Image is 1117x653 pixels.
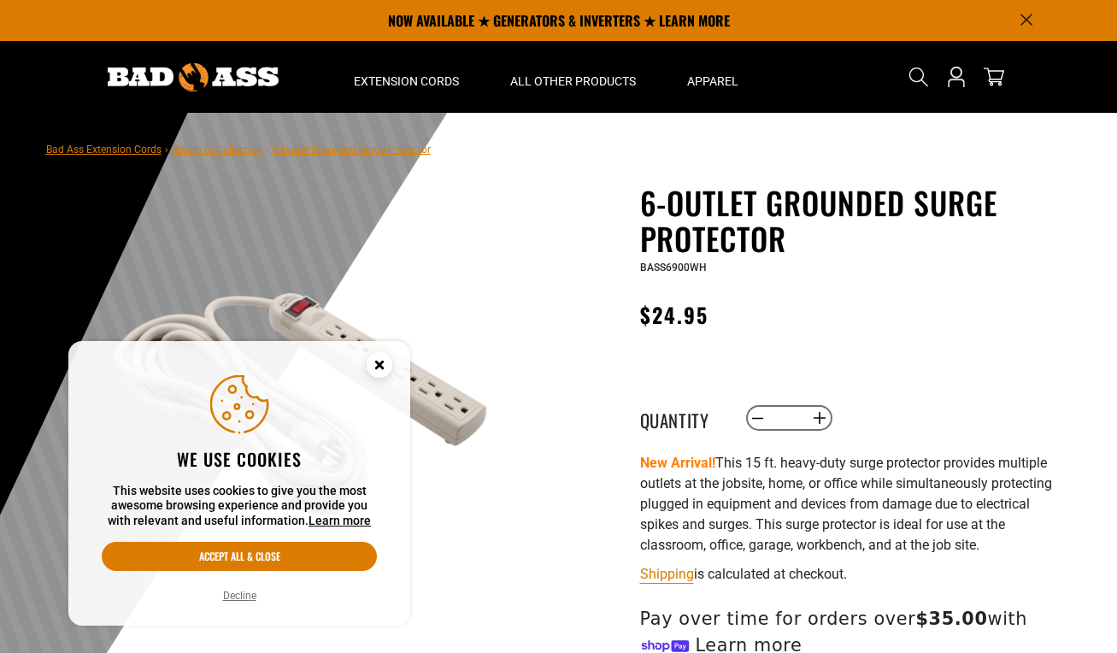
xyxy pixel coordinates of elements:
[102,542,377,571] button: Accept all & close
[485,41,661,113] summary: All Other Products
[309,514,371,527] a: Learn more
[640,562,1059,585] div: is calculated at checkout.
[328,41,485,113] summary: Extension Cords
[165,144,168,156] span: ›
[510,74,636,89] span: All Other Products
[46,144,162,156] a: Bad Ass Extension Cords
[905,63,932,91] summary: Search
[640,407,726,429] label: Quantity
[661,41,764,113] summary: Apparel
[273,144,431,156] span: 6-Outlet Grounded Surge Protector
[640,453,1059,556] p: This 15 ft. heavy-duty surge protector provides multiple outlets at the jobsite, home, or office ...
[266,144,269,156] span: ›
[640,455,715,471] strong: New Arrival!
[640,262,707,274] span: BASS6900WH
[640,185,1059,256] h1: 6-Outlet Grounded Surge Protector
[68,341,410,627] aside: Cookie Consent
[46,138,431,159] nav: breadcrumbs
[354,74,459,89] span: Extension Cords
[102,484,377,529] p: This website uses cookies to give you the most awesome browsing experience and provide you with r...
[687,74,738,89] span: Apparel
[172,144,262,156] a: Return to Collection
[640,299,708,330] span: $24.95
[640,566,694,582] a: Shipping
[108,63,279,91] img: Bad Ass Extension Cords
[218,587,262,604] button: Decline
[102,448,377,470] h2: We use cookies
